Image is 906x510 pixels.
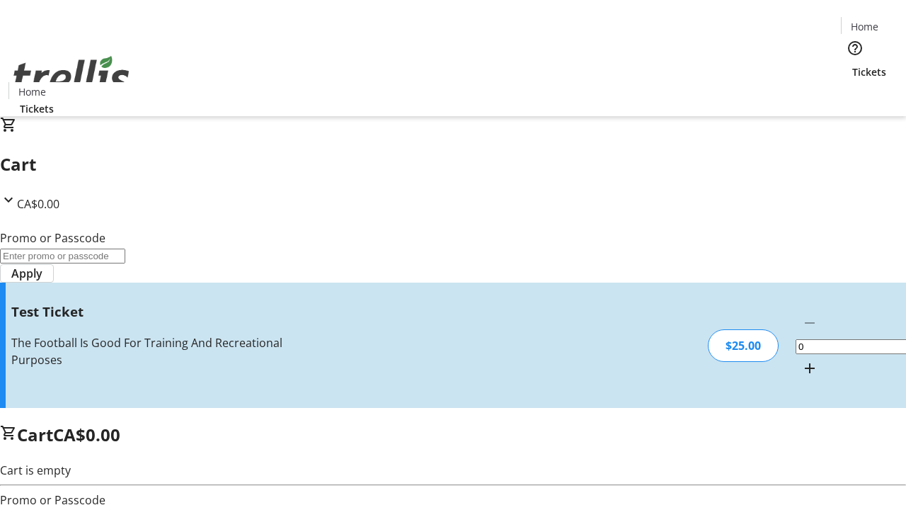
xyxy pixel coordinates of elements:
[53,423,120,446] span: CA$0.00
[851,19,878,34] span: Home
[9,84,55,99] a: Home
[841,34,869,62] button: Help
[796,354,824,382] button: Increment by one
[841,64,898,79] a: Tickets
[11,334,321,368] div: The Football Is Good For Training And Recreational Purposes
[20,101,54,116] span: Tickets
[842,19,887,34] a: Home
[8,40,134,111] img: Orient E2E Organization oLZarfd70T's Logo
[841,79,869,108] button: Cart
[11,265,42,282] span: Apply
[18,84,46,99] span: Home
[17,196,59,212] span: CA$0.00
[708,329,779,362] div: $25.00
[8,101,65,116] a: Tickets
[11,302,321,322] h3: Test Ticket
[852,64,886,79] span: Tickets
